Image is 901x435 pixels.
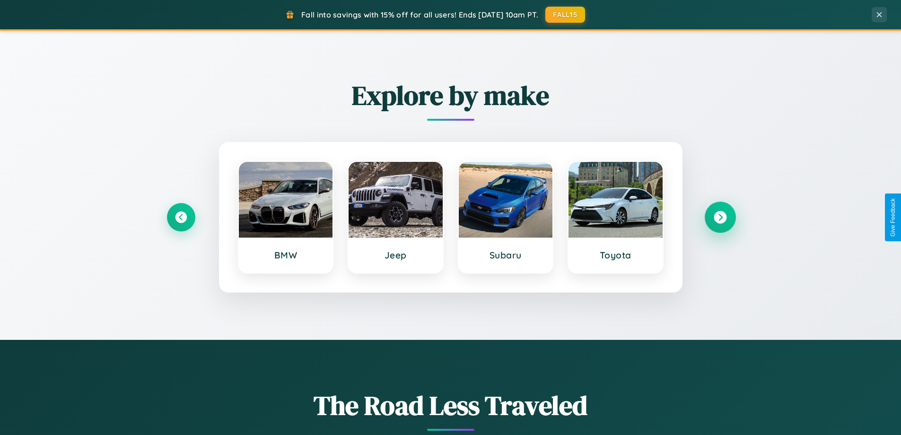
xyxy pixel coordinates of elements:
[358,249,433,261] h3: Jeep
[248,249,324,261] h3: BMW
[545,7,585,23] button: FALL15
[578,249,653,261] h3: Toyota
[301,10,538,19] span: Fall into savings with 15% off for all users! Ends [DATE] 10am PT.
[167,387,735,424] h1: The Road Less Traveled
[890,198,896,237] div: Give Feedback
[468,249,543,261] h3: Subaru
[167,77,735,114] h2: Explore by make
